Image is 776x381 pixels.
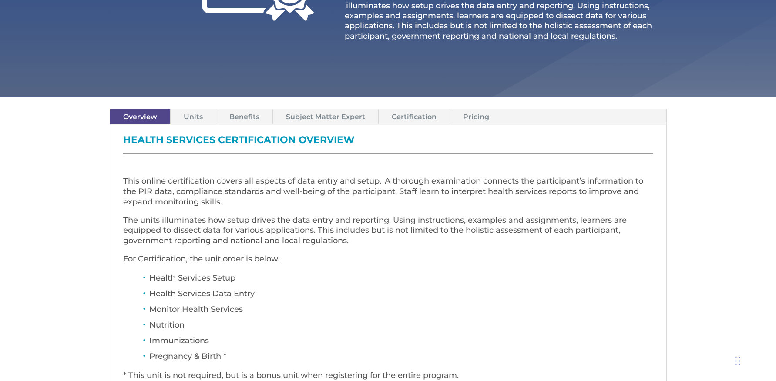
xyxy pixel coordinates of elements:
a: Overview [110,109,170,124]
a: Certification [379,109,450,124]
li: Pregnancy & Birth * [149,351,653,366]
a: Units [171,109,216,124]
li: Monitor Health Services [149,304,653,319]
li: Health Services Setup [149,272,653,288]
p: The units illuminates how setup drives the data entry and reporting. Using instructions, examples... [123,215,653,254]
a: Subject Matter Expert [273,109,378,124]
li: Health Services Data Entry [149,288,653,304]
h3: Health Services Certification Overview [123,135,653,149]
p: This online certification covers all aspects of data entry and setup. A thorough examination conn... [123,176,653,215]
iframe: Chat Widget [732,339,776,381]
li: Nutrition [149,319,653,335]
p: For Certification, the unit order is below. [123,254,653,272]
a: Pricing [450,109,502,124]
li: Immunizations [149,335,653,351]
div: Drag [735,348,740,374]
a: Benefits [216,109,272,124]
